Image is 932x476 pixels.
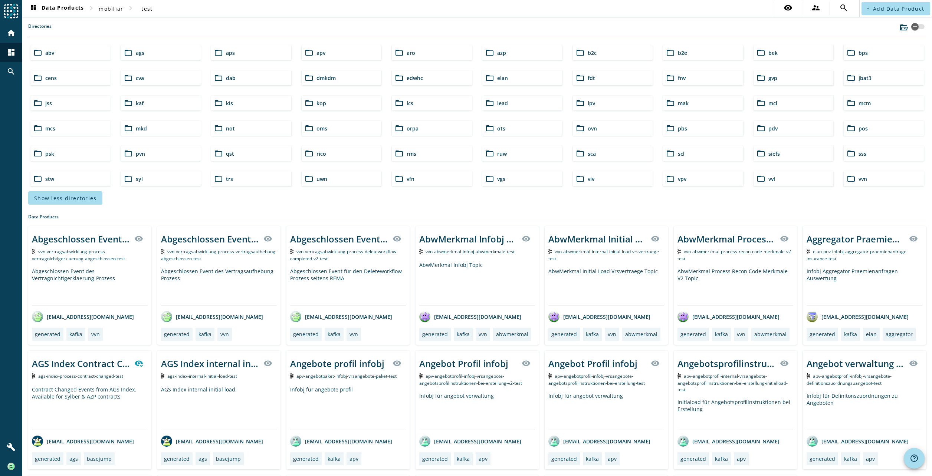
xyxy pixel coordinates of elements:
[87,455,112,462] div: basejump
[485,174,494,183] mat-icon: folder_open
[497,175,505,182] span: vgs
[678,175,686,182] span: vpv
[715,331,728,338] div: kafka
[677,399,793,430] div: Initiaload für Angebotsprofilinstruktionen bei Erstellung
[588,75,595,82] span: fdt
[161,357,259,370] div: AGS Index internal initial load
[226,150,234,157] span: qst
[677,268,793,305] div: AbwMerkmal Process Recon Code Merkmale V2 Topic
[69,455,78,462] div: ags
[263,359,272,368] mat-icon: visibility
[395,48,404,57] mat-icon: folder_open
[737,331,745,338] div: vvn
[32,248,125,262] span: Kafka Topic: vvn-vertragsabwicklung-process-vertragnichtigerklaerung-abgeschlossen-test
[33,48,42,57] mat-icon: folder_open
[807,248,908,262] span: Kafka Topic: elan-pov-infobj-aggregator-praemienanfrage-insurance-test
[419,373,423,379] img: Kafka Topic: apv-angebotprofil-infobj-vrsangebote-angebotsprofilinstruktionen-bei-erstellung-v2-test
[548,249,552,254] img: Kafka Topic: vvn-abwmerkmal-internal-initial-load-vrsvertraege-test
[757,174,765,183] mat-icon: folder_open
[496,331,528,338] div: abwmerkmal
[91,331,100,338] div: vvn
[419,373,522,386] span: Kafka Topic: apv-angebotprofil-infobj-vrsangebote-angebotsprofilinstruktionen-bei-erstellung-v2-test
[909,359,918,368] mat-icon: visibility
[666,124,675,133] mat-icon: folder_open
[87,4,96,13] mat-icon: chevron_right
[395,73,404,82] mat-icon: folder_open
[7,443,16,452] mat-icon: build
[551,331,577,338] div: generated
[161,386,277,430] div: AGS Index internal initial load.
[497,125,505,132] span: ots
[677,249,681,254] img: Kafka Topic: vvn-abwmerkmal-process-recon-code-merkmale-v2-test
[407,125,419,132] span: orpa
[608,331,616,338] div: vvn
[395,174,404,183] mat-icon: folder_open
[757,73,765,82] mat-icon: folder_open
[768,175,775,182] span: vvl
[419,392,535,430] div: Infobj für angebot verwaltung
[305,73,314,82] mat-icon: folder_open
[161,436,172,447] img: avatar
[677,436,689,447] img: avatar
[124,48,133,57] mat-icon: folder_open
[214,73,223,82] mat-icon: folder_open
[419,233,517,245] div: AbwMerkmal Infobj Topic
[859,125,868,132] span: pos
[293,455,319,462] div: generated
[226,100,233,107] span: kis
[4,4,19,19] img: spoud-logo.svg
[497,150,507,157] span: ruw
[164,331,190,338] div: generated
[161,311,172,322] img: avatar
[290,268,406,305] div: Abgeschlossen Event für den Deleteworkflow Prozess seitens REMA
[847,149,856,158] mat-icon: folder_open
[715,455,728,462] div: kafka
[316,49,325,56] span: apv
[651,234,660,243] mat-icon: visibility
[497,75,508,82] span: elan
[866,455,875,462] div: apv
[810,331,835,338] div: generated
[737,455,746,462] div: apv
[886,331,913,338] div: aggregator
[485,48,494,57] mat-icon: folder_open
[305,174,314,183] mat-icon: folder_open
[135,2,159,15] button: test
[479,331,487,338] div: vvn
[226,49,235,56] span: aps
[161,373,164,379] img: Kafka Topic: ags-index-internal-initial-load-test
[214,174,223,183] mat-icon: folder_open
[316,100,326,107] span: kop
[677,311,780,322] div: [EMAIL_ADDRESS][DOMAIN_NAME]
[45,49,54,56] span: abv
[666,174,675,183] mat-icon: folder_open
[290,436,392,447] div: [EMAIL_ADDRESS][DOMAIN_NAME]
[29,4,38,13] mat-icon: dashboard
[32,373,35,379] img: Kafka Topic: ags-index-process-contract-changed-test
[305,99,314,108] mat-icon: folder_open
[754,331,787,338] div: abwmerkmal
[305,124,314,133] mat-icon: folder_open
[395,99,404,108] mat-icon: folder_open
[290,311,392,322] div: [EMAIL_ADDRESS][DOMAIN_NAME]
[426,248,515,255] span: Kafka Topic: vvn-abwmerkmal-infobj-abwmerkmale-test
[807,373,810,379] img: Kafka Topic: apv-angebotprofil-infobj-vrsangebote-definitionszuordnungzuangebot-test
[588,175,594,182] span: viv
[45,150,54,157] span: psk
[651,359,660,368] mat-icon: visibility
[32,386,148,430] div: Contract Changed Events from AGS Index. Available for Sylber & AZP contracts
[126,4,135,13] mat-icon: chevron_right
[161,249,164,254] img: Kafka Topic: vvn-vertragsabwicklung-process-vertragsaufhebung-abgeschlossen-test
[419,311,521,322] div: [EMAIL_ADDRESS][DOMAIN_NAME]
[586,331,599,338] div: kafka
[666,48,675,57] mat-icon: folder_open
[419,357,508,370] div: Angebot Profil infobj
[316,150,326,157] span: rico
[69,331,82,338] div: kafka
[45,125,55,132] span: mcs
[768,49,778,56] span: bek
[293,331,319,338] div: generated
[807,357,905,370] div: Angebot verwaltung infobj
[859,175,867,182] span: vvn
[548,392,664,430] div: Infobj für angebot verwaltung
